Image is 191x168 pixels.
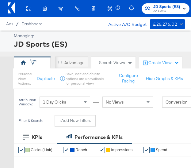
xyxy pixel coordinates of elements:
div: £26,276.02 [153,20,177,28]
div: JD Sports (ES) [14,39,183,49]
div: Filter & Search: [18,119,43,123]
span: Clicks (Link) [31,148,52,152]
span: JD Sports [153,9,180,13]
div: Active A/C Budget [102,19,147,28]
span: JD Sports (ES) [153,4,180,10]
span: 1 Day Clicks [43,99,66,105]
button: Configure Pacing [111,71,146,86]
div: KPIs [32,134,42,141]
span: Reach [75,148,87,152]
div: Advantage - Iqra [64,60,95,66]
div: Performance & KPIs [74,134,123,141]
a: ✔ [63,147,69,153]
div: Personal View Actions: [18,71,34,86]
a: Dashboard [21,21,43,26]
strong: + [59,118,61,123]
span: Spend [156,148,167,152]
div: Attribution Window: [18,98,36,106]
span: Impressions [111,148,132,152]
button: Hide Graphs & KPIs [146,76,183,82]
a: ✔ [143,147,150,153]
a: ✔ [99,147,105,153]
a: ✔ [18,147,25,153]
button: JD Sports (ES)JD Sports [142,3,189,14]
span: Conversion [166,99,188,105]
div: Drag to reorder tab [58,61,62,64]
button: +Add New Filters [55,115,96,126]
div: Search Views [99,60,132,66]
div: Managing: [14,33,183,39]
span: No Views [106,99,124,105]
button: £26,276.02 [150,19,185,29]
span: / [13,21,21,26]
div: Save, edit and delete options are unavailable for personal view. [66,71,109,86]
button: Duplicate [37,76,55,82]
div: IY [30,61,34,67]
div: Create View [148,60,179,66]
span: Ads [6,21,13,26]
